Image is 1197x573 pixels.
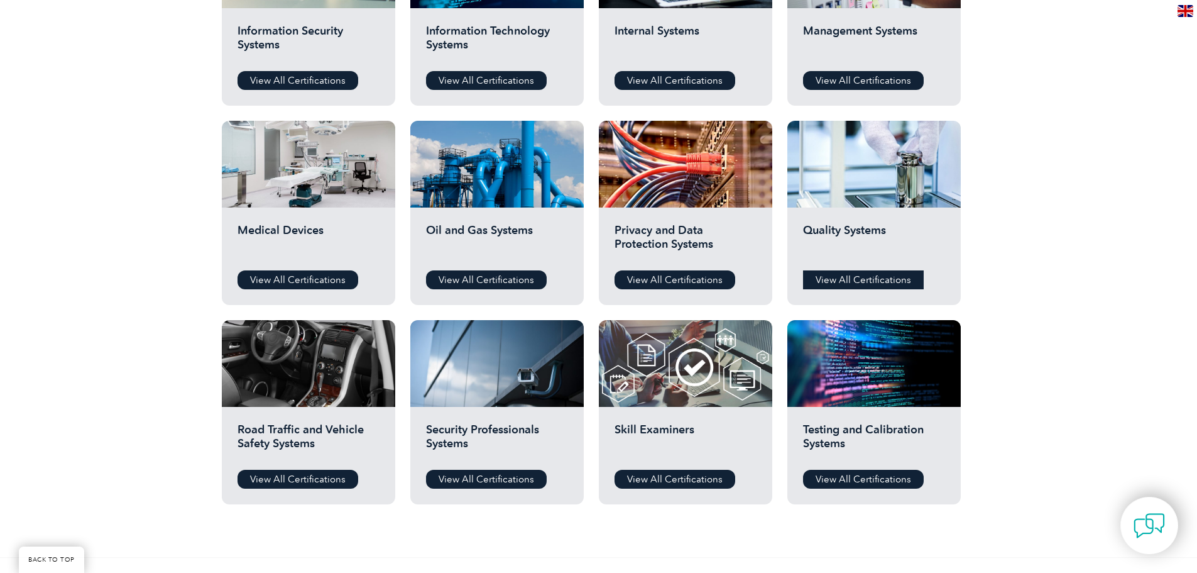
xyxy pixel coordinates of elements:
[426,71,547,90] a: View All Certifications
[238,71,358,90] a: View All Certifications
[426,24,568,62] h2: Information Technology Systems
[238,270,358,289] a: View All Certifications
[238,24,380,62] h2: Information Security Systems
[803,223,945,261] h2: Quality Systems
[238,470,358,489] a: View All Certifications
[803,270,924,289] a: View All Certifications
[426,223,568,261] h2: Oil and Gas Systems
[615,470,735,489] a: View All Certifications
[615,423,757,460] h2: Skill Examiners
[426,270,547,289] a: View All Certifications
[1134,510,1165,542] img: contact-chat.png
[803,24,945,62] h2: Management Systems
[238,423,380,460] h2: Road Traffic and Vehicle Safety Systems
[426,423,568,460] h2: Security Professionals Systems
[803,71,924,90] a: View All Certifications
[19,547,84,573] a: BACK TO TOP
[803,423,945,460] h2: Testing and Calibration Systems
[426,470,547,489] a: View All Certifications
[615,270,735,289] a: View All Certifications
[1178,5,1193,17] img: en
[803,470,924,489] a: View All Certifications
[615,24,757,62] h2: Internal Systems
[238,223,380,261] h2: Medical Devices
[615,223,757,261] h2: Privacy and Data Protection Systems
[615,71,735,90] a: View All Certifications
